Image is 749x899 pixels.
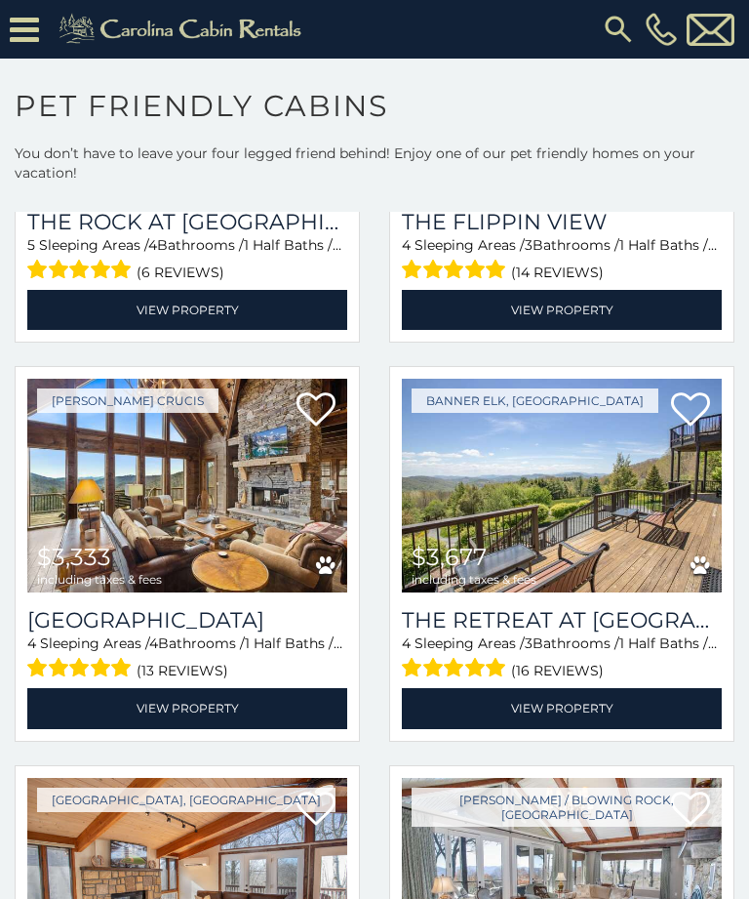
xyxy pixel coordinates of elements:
[671,390,710,431] a: Add to favorites
[37,573,162,586] span: including taxes & fees
[137,658,228,683] span: (13 reviews)
[27,379,347,593] img: Cucumber Tree Lodge
[601,12,636,47] img: search-regular.svg
[402,379,722,593] img: The Retreat at Mountain Meadows
[27,634,36,652] span: 4
[27,209,347,235] a: The Rock at [GEOGRAPHIC_DATA]
[412,573,536,586] span: including taxes & fees
[27,209,347,235] h3: The Rock at Eagles Nest
[27,607,347,633] h3: Cucumber Tree Lodge
[525,634,532,652] span: 3
[27,633,347,683] div: Sleeping Areas / Bathrooms / Sleeps:
[402,379,722,593] a: The Retreat at Mountain Meadows $3,677 including taxes & fees
[49,10,318,49] img: Khaki-logo.png
[27,379,347,593] a: Cucumber Tree Lodge $3,333 including taxes & fees
[412,788,722,827] a: [PERSON_NAME] / Blowing Rock, [GEOGRAPHIC_DATA]
[27,235,347,285] div: Sleeping Areas / Bathrooms / Sleeps:
[412,543,487,571] span: $3,677
[525,236,532,254] span: 3
[27,688,347,728] a: View Property
[402,290,722,330] a: View Property
[402,607,722,633] h3: The Retreat at Mountain Meadows
[402,235,722,285] div: Sleeping Areas / Bathrooms / Sleeps:
[148,236,157,254] span: 4
[27,290,347,330] a: View Property
[149,634,158,652] span: 4
[619,634,717,652] span: 1 Half Baths /
[244,236,341,254] span: 1 Half Baths /
[37,543,111,571] span: $3,333
[296,390,335,431] a: Add to favorites
[511,260,604,285] span: (14 reviews)
[245,634,342,652] span: 1 Half Baths /
[511,658,604,683] span: (16 reviews)
[37,788,335,812] a: [GEOGRAPHIC_DATA], [GEOGRAPHIC_DATA]
[137,260,224,285] span: (6 reviews)
[402,633,722,683] div: Sleeping Areas / Bathrooms / Sleeps:
[37,388,218,413] a: [PERSON_NAME] Crucis
[402,209,722,235] a: The Flippin View
[27,236,35,254] span: 5
[619,236,717,254] span: 1 Half Baths /
[402,688,722,728] a: View Property
[412,388,658,413] a: Banner Elk, [GEOGRAPHIC_DATA]
[641,13,682,46] a: [PHONE_NUMBER]
[402,634,411,652] span: 4
[402,607,722,633] a: The Retreat at [GEOGRAPHIC_DATA][PERSON_NAME]
[402,236,411,254] span: 4
[27,607,347,633] a: [GEOGRAPHIC_DATA]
